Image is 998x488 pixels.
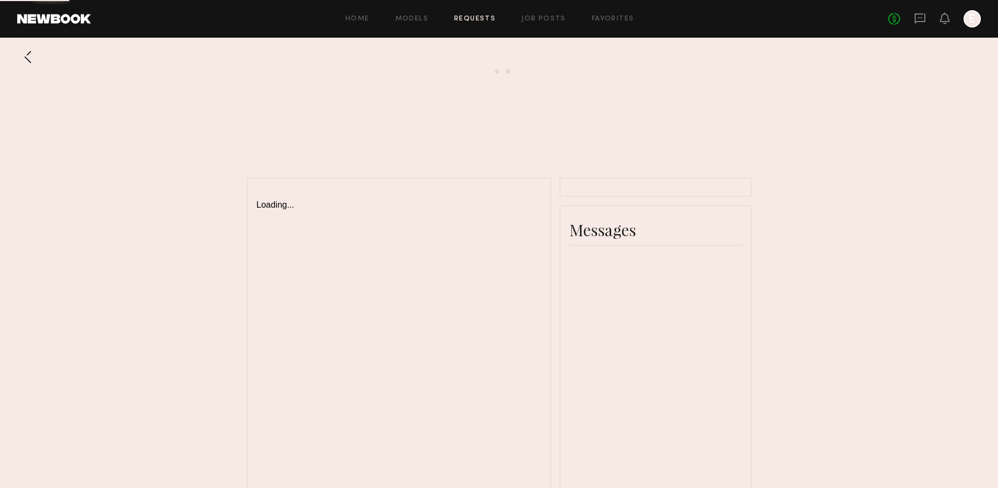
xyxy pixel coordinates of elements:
a: Requests [454,16,496,23]
a: Models [395,16,428,23]
a: Home [345,16,370,23]
a: E [964,10,981,27]
div: Loading... [257,187,542,210]
a: Favorites [592,16,634,23]
a: Job Posts [521,16,566,23]
div: Messages [569,219,742,241]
